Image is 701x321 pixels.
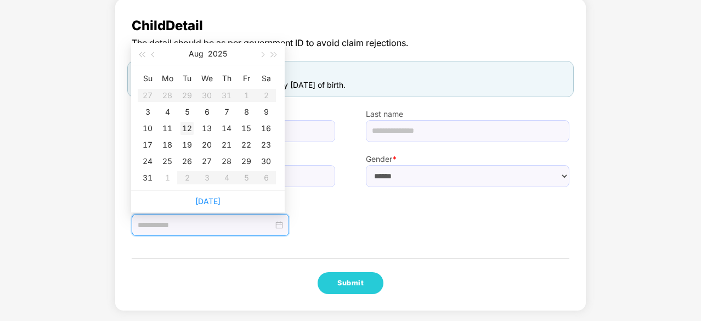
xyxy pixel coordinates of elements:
td: 2025-08-18 [157,137,177,153]
td: 2025-08-09 [256,104,276,120]
button: Submit [318,272,383,294]
div: 19 [180,138,194,151]
div: 16 [259,122,273,135]
td: 2025-08-17 [138,137,157,153]
td: 2025-08-12 [177,120,197,137]
td: 2025-08-25 [157,153,177,170]
div: 26 [180,155,194,168]
td: 2025-08-26 [177,153,197,170]
td: 2025-08-31 [138,170,157,186]
div: 3 [141,105,154,119]
div: 20 [200,138,213,151]
td: 2025-08-27 [197,153,217,170]
div: 12 [180,122,194,135]
td: 2025-08-13 [197,120,217,137]
div: 18 [161,138,174,151]
td: 2025-08-21 [217,137,236,153]
th: Su [138,70,157,87]
td: 2025-08-06 [197,104,217,120]
div: 24 [141,155,154,168]
div: 14 [220,122,233,135]
div: 9 [259,105,273,119]
td: 2025-08-08 [236,104,256,120]
td: 2025-08-23 [256,137,276,153]
label: Gender [366,153,569,165]
div: 1 [161,171,174,184]
div: 15 [240,122,253,135]
div: 5 [180,105,194,119]
td: 2025-08-24 [138,153,157,170]
div: 28 [220,155,233,168]
div: 30 [259,155,273,168]
label: Last name [366,108,569,120]
td: 2025-08-20 [197,137,217,153]
div: 22 [240,138,253,151]
td: 2025-08-16 [256,120,276,137]
td: 2025-08-19 [177,137,197,153]
div: 27 [200,155,213,168]
span: The detail should be as per government ID to avoid claim rejections. [132,36,569,50]
td: 2025-08-04 [157,104,177,120]
td: 2025-08-10 [138,120,157,137]
td: 2025-08-28 [217,153,236,170]
div: 29 [240,155,253,168]
div: 13 [200,122,213,135]
div: 11 [161,122,174,135]
th: Fr [236,70,256,87]
div: 6 [200,105,213,119]
td: 2025-08-07 [217,104,236,120]
td: 2025-08-22 [236,137,256,153]
td: 2025-08-30 [256,153,276,170]
div: 21 [220,138,233,151]
td: 2025-08-03 [138,104,157,120]
button: 2025 [208,43,227,65]
div: 17 [141,138,154,151]
td: 2025-08-15 [236,120,256,137]
td: 2025-08-05 [177,104,197,120]
div: 4 [161,105,174,119]
td: 2025-09-01 [157,170,177,186]
td: 2025-08-29 [236,153,256,170]
td: 2025-08-14 [217,120,236,137]
span: Child Detail [132,15,569,36]
div: 23 [259,138,273,151]
div: 31 [141,171,154,184]
th: We [197,70,217,87]
td: 2025-08-11 [157,120,177,137]
div: 7 [220,105,233,119]
th: Th [217,70,236,87]
a: [DATE] [195,196,221,206]
div: 8 [240,105,253,119]
div: 10 [141,122,154,135]
th: Sa [256,70,276,87]
th: Tu [177,70,197,87]
th: Mo [157,70,177,87]
button: Aug [189,43,203,65]
div: 25 [161,155,174,168]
